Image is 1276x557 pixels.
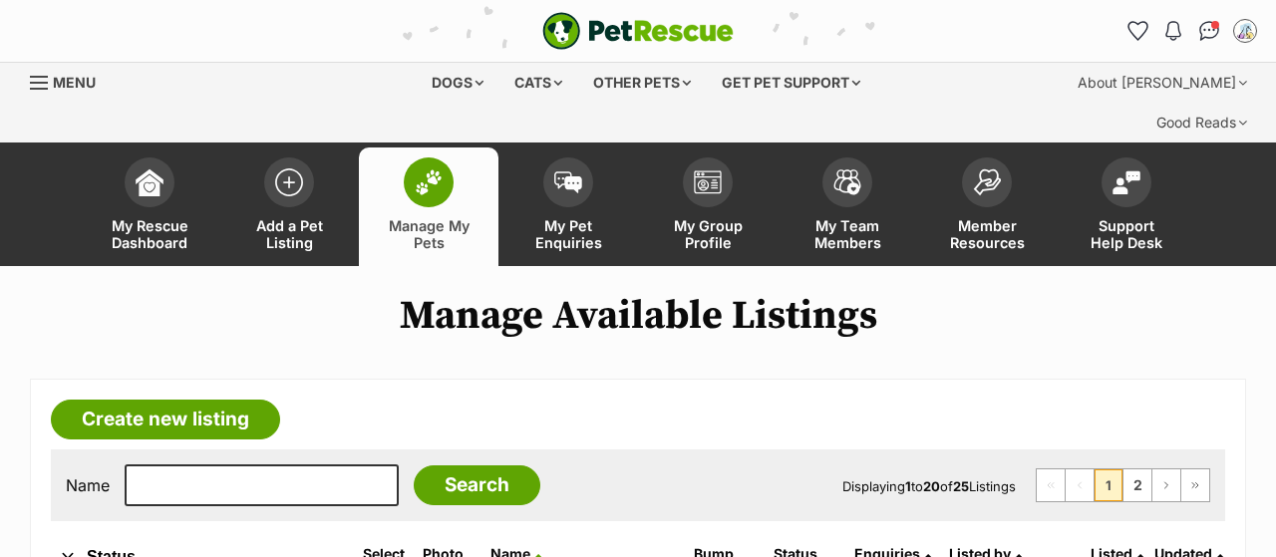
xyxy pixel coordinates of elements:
[359,147,498,266] a: Manage My Pets
[638,147,778,266] a: My Group Profile
[418,63,497,103] div: Dogs
[778,147,917,266] a: My Team Members
[1082,217,1171,251] span: Support Help Desk
[802,217,892,251] span: My Team Members
[953,478,969,494] strong: 25
[1181,469,1209,501] a: Last page
[1036,468,1210,502] nav: Pagination
[694,170,722,194] img: group-profile-icon-3fa3cf56718a62981997c0bc7e787c4b2cf8bcc04b72c1350f741eb67cf2f40e.svg
[1235,21,1255,41] img: Tara Seiffert-Smith profile pic
[1037,469,1065,501] span: First page
[105,217,194,251] span: My Rescue Dashboard
[66,476,110,494] label: Name
[1142,103,1261,142] div: Good Reads
[500,63,576,103] div: Cats
[51,400,280,439] a: Create new listing
[1066,469,1094,501] span: Previous page
[1121,15,1153,47] a: Favourites
[1057,147,1196,266] a: Support Help Desk
[53,74,96,91] span: Menu
[1165,21,1181,41] img: notifications-46538b983faf8c2785f20acdc204bb7945ddae34d4c08c2a6579f10ce5e182be.svg
[663,217,753,251] span: My Group Profile
[498,147,638,266] a: My Pet Enquiries
[1229,15,1261,47] button: My account
[708,63,874,103] div: Get pet support
[414,465,540,505] input: Search
[80,147,219,266] a: My Rescue Dashboard
[1123,469,1151,501] a: Page 2
[833,169,861,195] img: team-members-icon-5396bd8760b3fe7c0b43da4ab00e1e3bb1a5d9ba89233759b79545d2d3fc5d0d.svg
[542,12,734,50] a: PetRescue
[1113,170,1140,194] img: help-desk-icon-fdf02630f3aa405de69fd3d07c3f3aa587a6932b1a1747fa1d2bba05be0121f9.svg
[1152,469,1180,501] a: Next page
[1121,15,1261,47] ul: Account quick links
[275,168,303,196] img: add-pet-listing-icon-0afa8454b4691262ce3f59096e99ab1cd57d4a30225e0717b998d2c9b9846f56.svg
[384,217,474,251] span: Manage My Pets
[219,147,359,266] a: Add a Pet Listing
[1064,63,1261,103] div: About [PERSON_NAME]
[30,63,110,99] a: Menu
[244,217,334,251] span: Add a Pet Listing
[923,478,940,494] strong: 20
[554,171,582,193] img: pet-enquiries-icon-7e3ad2cf08bfb03b45e93fb7055b45f3efa6380592205ae92323e6603595dc1f.svg
[942,217,1032,251] span: Member Resources
[415,169,443,195] img: manage-my-pets-icon-02211641906a0b7f246fdf0571729dbe1e7629f14944591b6c1af311fb30b64b.svg
[579,63,705,103] div: Other pets
[1193,15,1225,47] a: Conversations
[905,478,911,494] strong: 1
[1199,21,1220,41] img: chat-41dd97257d64d25036548639549fe6c8038ab92f7586957e7f3b1b290dea8141.svg
[973,168,1001,195] img: member-resources-icon-8e73f808a243e03378d46382f2149f9095a855e16c252ad45f914b54edf8863c.svg
[1095,469,1122,501] span: Page 1
[542,12,734,50] img: logo-e224e6f780fb5917bec1dbf3a21bbac754714ae5b6737aabdf751b685950b380.svg
[917,147,1057,266] a: Member Resources
[523,217,613,251] span: My Pet Enquiries
[136,168,163,196] img: dashboard-icon-eb2f2d2d3e046f16d808141f083e7271f6b2e854fb5c12c21221c1fb7104beca.svg
[842,478,1016,494] span: Displaying to of Listings
[1157,15,1189,47] button: Notifications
